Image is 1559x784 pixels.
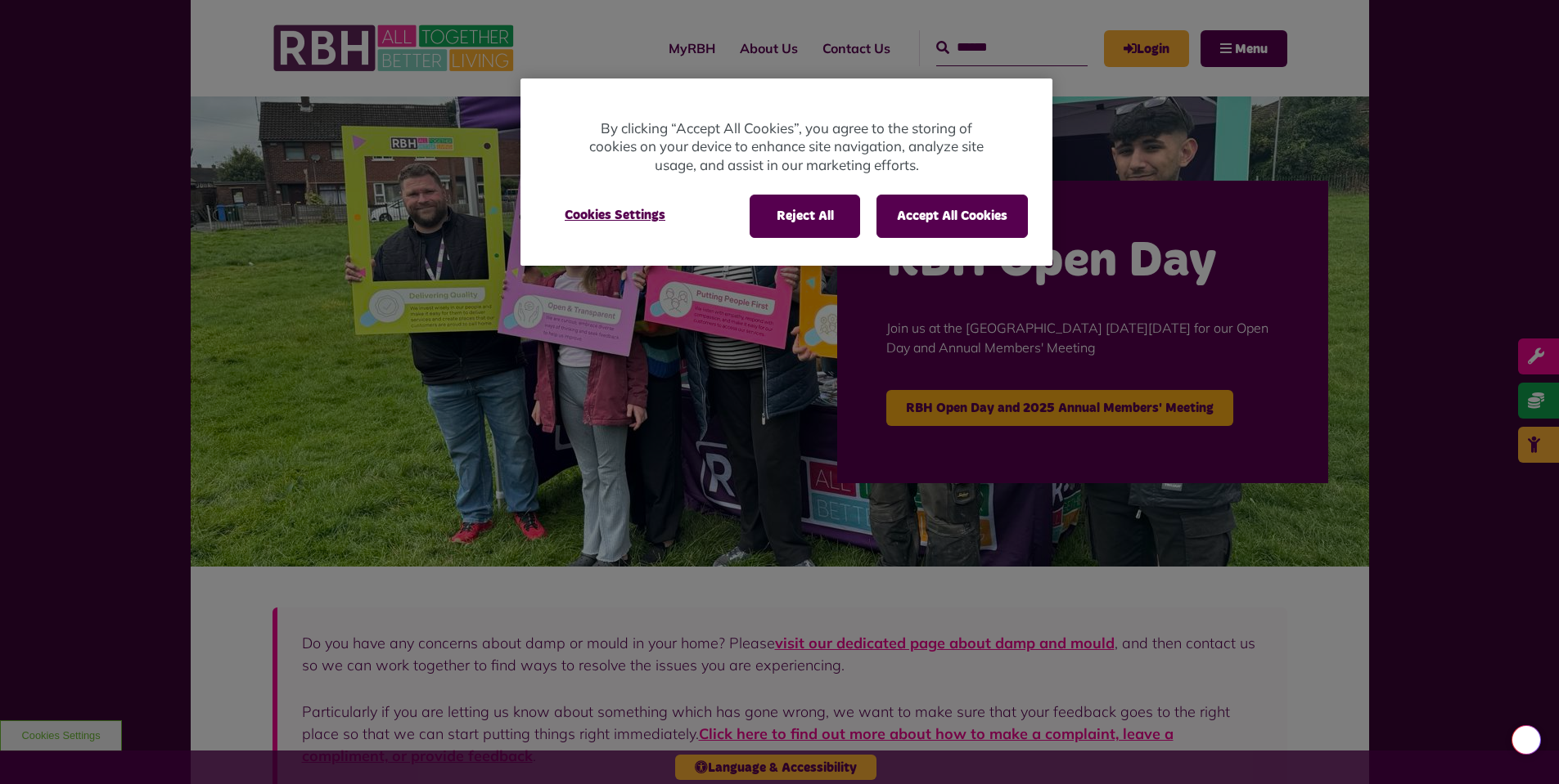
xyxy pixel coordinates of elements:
div: Cookie banner [520,78,1052,266]
button: Cookies Settings [545,195,685,235]
button: Accept All Cookies [876,195,1028,237]
p: By clicking “Accept All Cookies”, you agree to the storing of cookies on your device to enhance s... [586,119,987,175]
button: Reject All [750,195,860,237]
div: Privacy [520,78,1052,266]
